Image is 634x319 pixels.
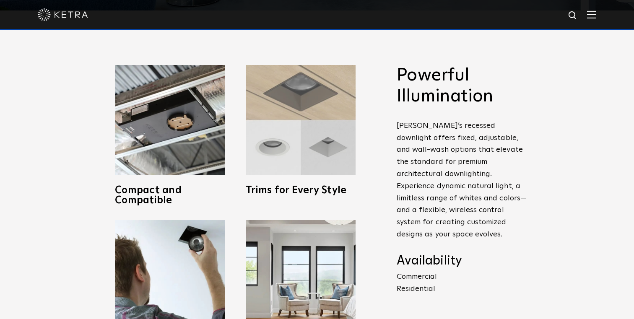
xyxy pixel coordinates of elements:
img: compact-and-copatible [115,65,225,175]
h2: Powerful Illumination [397,65,527,107]
h3: Trims for Every Style [246,185,356,195]
h3: Compact and Compatible [115,185,225,205]
p: [PERSON_NAME]’s recessed downlight offers fixed, adjustable, and wall-wash options that elevate t... [397,120,527,241]
p: Commercial Residential [397,271,527,295]
img: Hamburger%20Nav.svg [587,10,596,18]
img: trims-for-every-style [246,65,356,175]
img: search icon [568,10,578,21]
img: ketra-logo-2019-white [38,8,88,21]
h4: Availability [397,253,527,269]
